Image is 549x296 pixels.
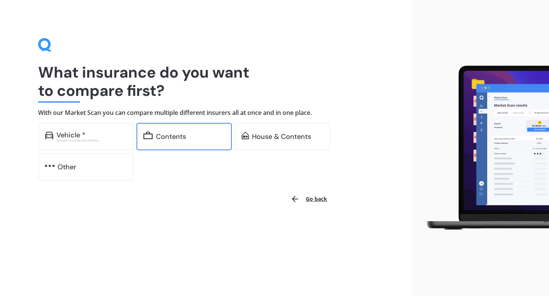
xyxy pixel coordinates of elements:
[56,139,127,142] div: Excludes commercial vehicles
[38,63,374,100] h1: What insurance do you want to compare first?
[56,131,85,139] div: Vehicle *
[45,132,53,139] img: car.f15378c7a67c060ca3f3.svg
[45,162,55,170] img: other.81dba5aafe580aa69f38.svg
[286,190,332,208] button: Go back
[418,62,549,234] img: laptop.webp
[156,133,186,140] div: Contents
[58,163,76,171] div: Other
[252,133,311,140] div: House & Contents
[143,132,153,139] img: content.01f40a52572271636b6f.svg
[242,132,249,139] img: home-and-contents.b802091223b8502ef2dd.svg
[38,109,374,117] h4: With our Market Scan you can compare multiple different insurers all at once and in one place.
